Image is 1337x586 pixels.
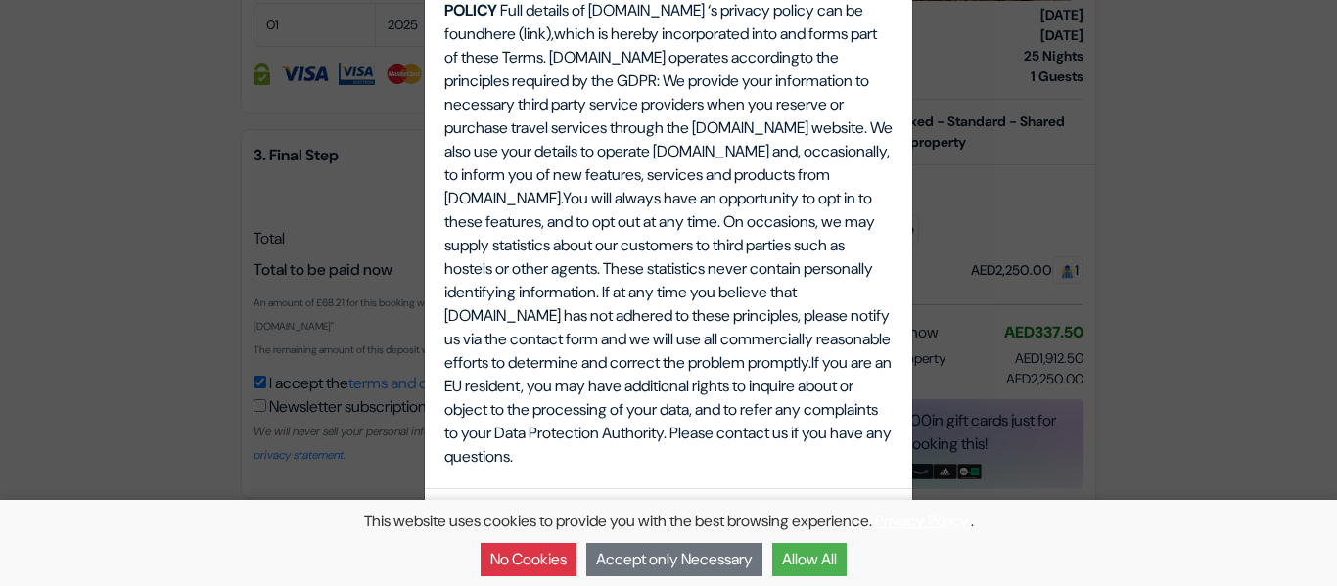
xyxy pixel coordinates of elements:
button: Accept only Necessary [586,543,762,576]
span: here (link), [484,23,554,44]
a: Privacy Policy. [875,511,971,531]
button: Allow All [772,543,847,576]
button: No Cookies [481,543,576,576]
span: to the principles required by the GDPR [444,47,839,91]
p: This website uses cookies to provide you with the best browsing experience. . [10,510,1327,533]
span: [DOMAIN_NAME] operates according [549,47,800,68]
span: We provide your information to necessary third party service providers when you reserve or purcha... [444,70,893,208]
span: If you are an EU resident, you may have additional rights to inquire about or object to the proce... [444,352,892,443]
span: On occasions, we may supply statistics about our customers to third parties such as hostels or ot... [444,211,875,302]
span: which is hereby incorporated into and forms part of these Terms. [444,23,877,68]
span: : [657,70,660,91]
span: Please contact us if you have any questions. [444,423,892,467]
span: If at any time you believe that [DOMAIN_NAME] has not adhered to these principles, please notify ... [444,282,891,373]
span: You will always have an opportunity to opt in to these features, and to opt out at any time. [444,188,872,232]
